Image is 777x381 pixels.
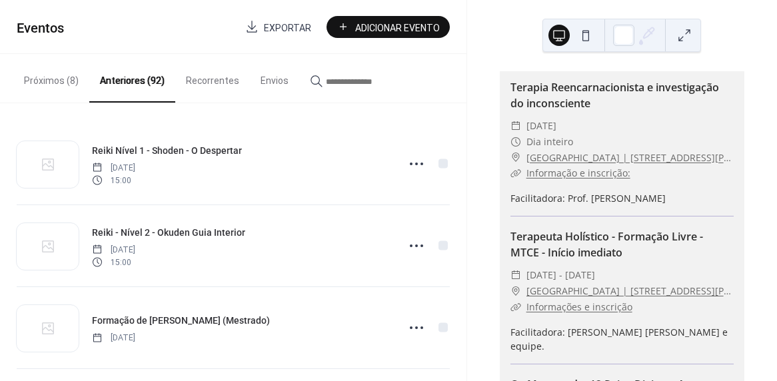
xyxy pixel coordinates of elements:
[526,300,632,313] a: Informações e inscrição
[355,21,440,35] span: Adicionar Evento
[510,325,734,353] div: Facilitadora: [PERSON_NAME] [PERSON_NAME] e equipe.
[92,312,270,328] a: Formação de [PERSON_NAME] (Mestrado)
[327,16,450,38] button: Adicionar Evento
[510,165,521,181] div: ​
[526,167,630,179] a: Informação e inscrição:
[92,256,135,268] span: 15:00
[264,21,311,35] span: Exportar
[526,267,595,283] span: [DATE] - [DATE]
[92,144,242,158] span: Reiki Nível 1 - Shoden - O Despertar
[510,299,521,315] div: ​
[92,314,270,328] span: Formação de [PERSON_NAME] (Mestrado)
[89,54,175,103] button: Anteriores (92)
[510,267,521,283] div: ​
[510,191,734,205] div: Facilitadora: Prof. [PERSON_NAME]
[526,134,573,150] span: Dia inteiro
[92,244,135,256] span: [DATE]
[250,54,299,101] button: Envios
[526,283,734,299] a: [GEOGRAPHIC_DATA] | [STREET_ADDRESS][PERSON_NAME]
[510,229,703,260] a: Terapeuta Holístico - Formação Livre - MTCE - Início imediato
[526,118,556,134] span: [DATE]
[92,224,245,240] a: Reiki - Nível 2 - Okuden Guia Interior
[92,332,135,344] span: [DATE]
[510,150,521,166] div: ​
[510,134,521,150] div: ​
[235,16,321,38] a: Exportar
[17,20,64,36] span: Eventos
[13,54,89,101] button: Próximos (8)
[510,283,521,299] div: ​
[526,150,734,166] a: [GEOGRAPHIC_DATA] | [STREET_ADDRESS][PERSON_NAME]
[92,162,135,174] span: [DATE]
[175,54,250,101] button: Recorrentes
[92,143,242,158] a: Reiki Nível 1 - Shoden - O Despertar
[510,118,521,134] div: ​
[92,174,135,186] span: 15:00
[92,226,245,240] span: Reiki - Nível 2 - Okuden Guia Interior
[510,80,719,111] a: Terapia Reencarnacionista e investigação do inconsciente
